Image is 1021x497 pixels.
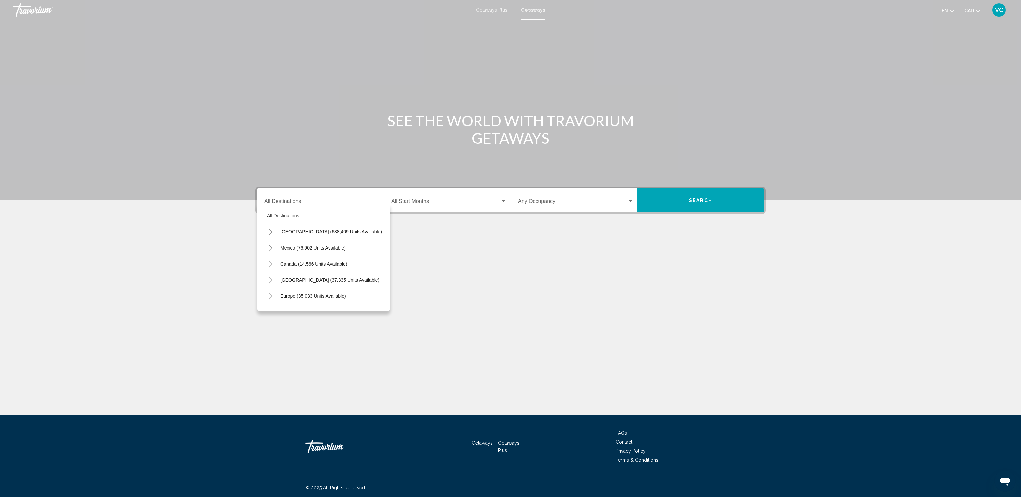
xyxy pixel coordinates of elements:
[964,8,974,13] span: CAD
[472,440,493,446] a: Getaways
[264,273,277,287] button: Toggle Caribbean & Atlantic Islands (37,335 units available)
[498,440,519,453] a: Getaways Plus
[995,7,1003,13] span: VC
[264,257,277,271] button: Toggle Canada (14,566 units available)
[264,289,277,303] button: Toggle Europe (35,033 units available)
[616,448,646,454] a: Privacy Policy
[277,224,385,239] button: [GEOGRAPHIC_DATA] (638,409 units available)
[964,6,980,15] button: Change currency
[264,241,277,255] button: Toggle Mexico (76,902 units available)
[616,430,627,436] a: FAQs
[994,470,1016,492] iframe: Button to launch messaging window
[277,272,383,288] button: [GEOGRAPHIC_DATA] (37,335 units available)
[942,6,954,15] button: Change language
[280,277,379,283] span: [GEOGRAPHIC_DATA] (37,335 units available)
[476,7,507,13] a: Getaways Plus
[305,437,372,457] a: Travorium
[521,7,545,13] a: Getaways
[616,457,658,463] a: Terms & Conditions
[305,485,366,490] span: © 2025 All Rights Reserved.
[264,225,277,238] button: Toggle United States (638,409 units available)
[689,198,712,203] span: Search
[280,293,346,299] span: Europe (35,033 units available)
[637,188,764,212] button: Search
[277,288,349,304] button: Europe (35,033 units available)
[990,3,1008,17] button: User Menu
[277,256,351,272] button: Canada (14,566 units available)
[616,439,632,445] a: Contact
[277,240,349,256] button: Mexico (76,902 units available)
[942,8,948,13] span: en
[280,261,347,267] span: Canada (14,566 units available)
[280,245,346,251] span: Mexico (76,902 units available)
[277,304,350,320] button: Australia (3,029 units available)
[264,305,277,319] button: Toggle Australia (3,029 units available)
[13,3,469,17] a: Travorium
[280,229,382,234] span: [GEOGRAPHIC_DATA] (638,409 units available)
[264,208,384,223] button: All destinations
[385,112,636,147] h1: SEE THE WORLD WITH TRAVORIUM GETAWAYS
[267,213,299,218] span: All destinations
[257,188,764,212] div: Search widget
